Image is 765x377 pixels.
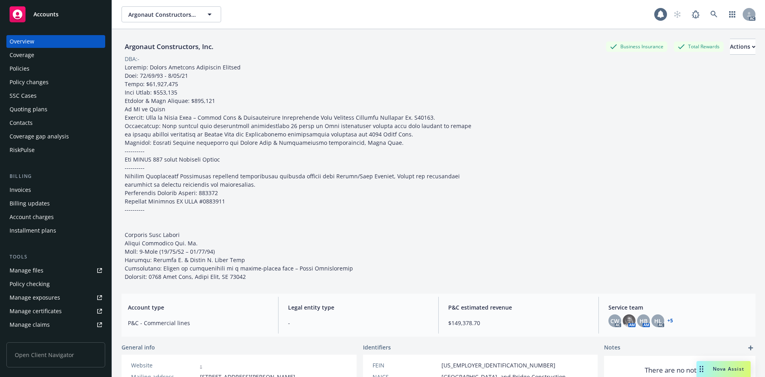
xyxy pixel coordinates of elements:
a: Installment plans [6,224,105,237]
span: Service team [608,303,749,312]
a: Start snowing [669,6,685,22]
a: - [200,361,202,369]
span: Loremip: Dolors Ametcons Adipiscin Elitsed Doei: 72/69/93 - 8/05/21 Tempo: $61,927,475 Inci Utlab... [125,63,473,280]
button: Argonaut Constructors, Inc. [122,6,221,22]
span: Open Client Navigator [6,342,105,367]
div: Contacts [10,116,33,129]
div: Coverage [10,49,34,61]
a: Switch app [724,6,740,22]
a: Coverage gap analysis [6,130,105,143]
a: Overview [6,35,105,48]
a: Account charges [6,211,105,223]
div: Account charges [10,211,54,223]
div: Actions [730,39,755,54]
div: Tools [6,253,105,261]
a: Policy changes [6,76,105,89]
div: Manage files [10,264,43,277]
span: - [288,319,429,327]
span: HL [654,317,662,325]
a: Manage BORs [6,332,105,345]
span: Argonaut Constructors, Inc. [128,10,197,19]
div: Business Insurance [606,41,667,51]
a: Invoices [6,184,105,196]
span: Notes [604,343,620,353]
div: Policy checking [10,278,50,290]
div: SSC Cases [10,89,37,102]
div: FEIN [373,361,438,369]
div: DBA: - [125,55,139,63]
a: Manage certificates [6,305,105,318]
a: Search [706,6,722,22]
span: Nova Assist [713,365,744,372]
button: Nova Assist [696,361,751,377]
div: Manage BORs [10,332,47,345]
div: Installment plans [10,224,56,237]
a: Policies [6,62,105,75]
a: Manage exposures [6,291,105,304]
div: Overview [10,35,34,48]
a: SSC Cases [6,89,105,102]
span: Legal entity type [288,303,429,312]
a: Manage files [6,264,105,277]
a: Manage claims [6,318,105,331]
div: Policies [10,62,29,75]
span: General info [122,343,155,351]
div: Billing [6,172,105,180]
a: Coverage [6,49,105,61]
span: Identifiers [363,343,391,351]
div: Policy changes [10,76,49,89]
a: Billing updates [6,197,105,210]
div: Manage exposures [10,291,60,304]
img: photo [623,314,636,327]
span: $149,378.70 [448,319,589,327]
div: Billing updates [10,197,50,210]
div: Total Rewards [674,41,724,51]
span: There are no notes yet [645,365,715,375]
span: [US_EMPLOYER_IDENTIFICATION_NUMBER] [441,361,555,369]
span: Account type [128,303,269,312]
a: +5 [667,318,673,323]
a: Accounts [6,3,105,26]
a: Contacts [6,116,105,129]
span: CW [610,317,619,325]
a: add [746,343,755,353]
div: Drag to move [696,361,706,377]
button: Actions [730,39,755,55]
div: Argonaut Constructors, Inc. [122,41,217,52]
span: P&C - Commercial lines [128,319,269,327]
div: Invoices [10,184,31,196]
span: HB [639,317,647,325]
a: RiskPulse [6,144,105,156]
span: P&C estimated revenue [448,303,589,312]
a: Quoting plans [6,103,105,116]
div: RiskPulse [10,144,35,156]
a: Report a Bug [688,6,704,22]
a: Policy checking [6,278,105,290]
div: Manage claims [10,318,50,331]
div: Website [131,361,197,369]
div: Quoting plans [10,103,47,116]
span: Accounts [33,11,59,18]
div: Manage certificates [10,305,62,318]
div: Coverage gap analysis [10,130,69,143]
